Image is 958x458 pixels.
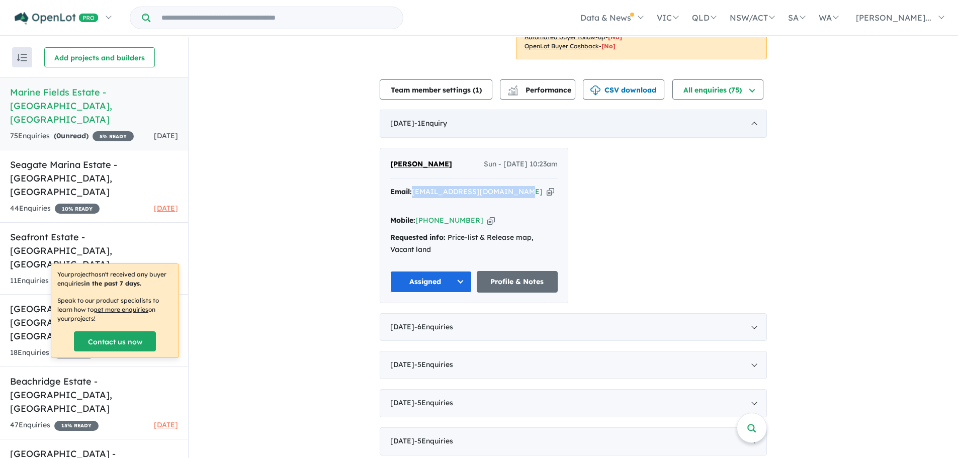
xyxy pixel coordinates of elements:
[525,33,605,41] u: Automated buyer follow-up
[509,85,571,95] span: Performance
[484,158,558,170] span: Sun - [DATE] 10:23am
[15,12,99,25] img: Openlot PRO Logo White
[390,158,452,170] a: [PERSON_NAME]
[55,204,100,214] span: 10 % READY
[10,302,178,343] h5: [GEOGRAPHIC_DATA] - [GEOGRAPHIC_DATA] , [GEOGRAPHIC_DATA]
[380,351,767,379] div: [DATE]
[54,131,89,140] strong: ( unread)
[475,85,479,95] span: 1
[500,79,575,100] button: Performance
[412,187,543,196] a: [EMAIL_ADDRESS][DOMAIN_NAME]
[390,233,446,242] strong: Requested info:
[390,216,415,225] strong: Mobile:
[487,215,495,226] button: Copy
[10,419,99,431] div: 47 Enquir ies
[10,347,95,359] div: 18 Enquir ies
[10,375,178,415] h5: Beachridge Estate - [GEOGRAPHIC_DATA] , [GEOGRAPHIC_DATA]
[856,13,931,23] span: [PERSON_NAME]...
[93,131,134,141] span: 5 % READY
[390,271,472,293] button: Assigned
[583,79,664,100] button: CSV download
[390,187,412,196] strong: Email:
[508,88,518,95] img: bar-chart.svg
[56,131,61,140] span: 0
[152,7,401,29] input: Try estate name, suburb, builder or developer
[94,306,148,313] u: get more enquiries
[477,271,558,293] a: Profile & Notes
[10,230,178,271] h5: Seafront Estate - [GEOGRAPHIC_DATA] , [GEOGRAPHIC_DATA]
[525,42,599,50] u: OpenLot Buyer Cashback
[508,85,517,91] img: line-chart.svg
[390,232,558,256] div: Price-list & Release map, Vacant land
[44,47,155,67] button: Add projects and builders
[380,79,492,100] button: Team member settings (1)
[154,204,178,213] span: [DATE]
[10,203,100,215] div: 44 Enquir ies
[380,427,767,455] div: [DATE]
[54,421,99,431] span: 15 % READY
[590,85,600,96] img: download icon
[57,296,172,323] p: Speak to our product specialists to learn how to on your projects !
[414,322,453,331] span: - 6 Enquir ies
[10,85,178,126] h5: Marine Fields Estate - [GEOGRAPHIC_DATA] , [GEOGRAPHIC_DATA]
[57,270,172,288] p: Your project hasn't received any buyer enquiries
[84,280,141,287] b: in the past 7 days.
[672,79,763,100] button: All enquiries (75)
[601,42,616,50] span: [No]
[608,33,622,41] span: [No]
[547,187,554,197] button: Copy
[414,436,453,445] span: - 5 Enquir ies
[17,54,27,61] img: sort.svg
[154,420,178,429] span: [DATE]
[380,110,767,138] div: [DATE]
[414,119,447,128] span: - 1 Enquir y
[154,131,178,140] span: [DATE]
[10,158,178,199] h5: Seagate Marina Estate - [GEOGRAPHIC_DATA] , [GEOGRAPHIC_DATA]
[10,130,134,142] div: 75 Enquir ies
[380,389,767,417] div: [DATE]
[390,159,452,168] span: [PERSON_NAME]
[10,275,94,287] div: 11 Enquir ies
[414,398,453,407] span: - 5 Enquir ies
[415,216,483,225] a: [PHONE_NUMBER]
[74,331,156,351] a: Contact us now
[414,360,453,369] span: - 5 Enquir ies
[380,313,767,341] div: [DATE]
